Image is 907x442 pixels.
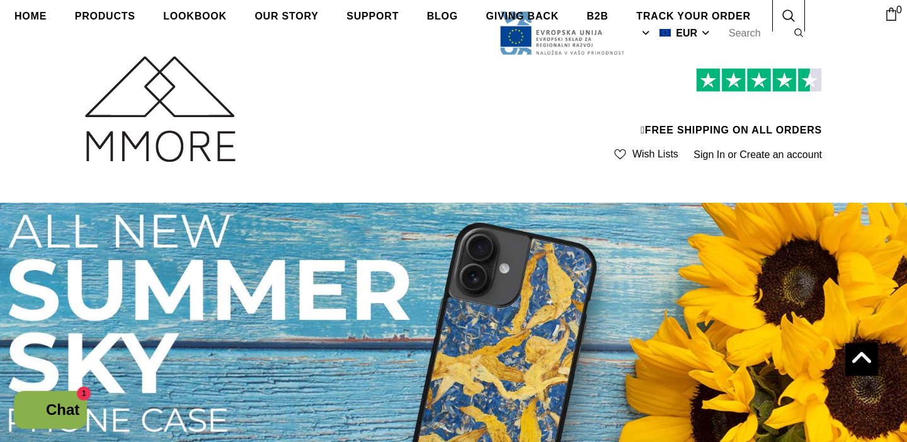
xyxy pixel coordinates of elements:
[427,11,458,21] span: Blog
[676,28,697,39] span: EUR
[607,92,822,125] iframe: Customer reviews powered by Trustpilot
[10,391,91,432] inbox-online-store-chat: Shopify online store chat
[892,3,906,18] span: 0
[14,11,47,21] span: Home
[163,11,227,21] span: Lookbook
[607,74,822,135] span: FREE SHIPPING ON ALL ORDERS
[728,149,737,160] span: or
[721,25,794,42] input: Search Site
[499,10,625,56] img: Javni Razpis
[499,27,625,38] a: Javni Razpis
[75,11,135,21] span: Products
[486,11,559,21] span: Giving back
[739,149,822,160] a: Create an account
[614,144,678,165] a: Wish Lists
[586,11,608,21] span: B2B
[693,149,725,160] a: Sign In
[875,6,907,21] a: 0
[85,56,236,162] img: MMORE Cases
[636,11,750,21] span: Track your order
[632,149,678,160] span: Wish Lists
[254,11,318,21] span: Our Story
[696,68,822,93] img: Trust Pilot Stars
[346,11,399,21] span: support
